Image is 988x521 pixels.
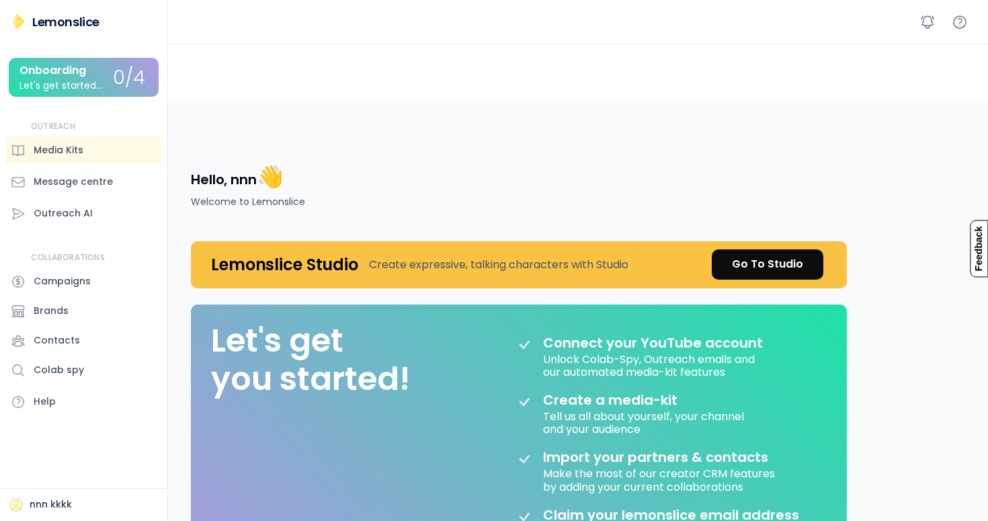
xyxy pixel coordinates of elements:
div: Welcome to Lemonslice [191,195,305,209]
div: Let's get started... [19,81,102,91]
div: Import your partners & contacts [543,449,768,465]
div: Connect your YouTube account [543,335,763,351]
div: Campaigns [34,274,91,288]
div: Message centre [34,175,113,189]
div: 0/4 [113,68,145,89]
div: nnn kkkk [30,498,72,512]
div: Go To Studio [732,256,803,272]
h4: Hello, nnn [191,163,284,191]
div: Contacts [34,333,80,348]
div: Unlock Colab-Spy, Outreach emails and our automated media-kit features [543,351,757,378]
div: Brands [34,304,69,318]
div: Tell us all about yourself, your channel and your audience [543,408,747,436]
div: Create expressive, talking characters with Studio [369,257,628,273]
div: COLLABORATIONS [31,252,105,264]
img: Lemonslice [11,13,27,30]
div: Lemonslice [32,13,99,30]
a: Go To Studio [712,249,823,280]
div: Onboarding [19,65,86,77]
div: Colab spy [34,363,84,377]
div: Make the most of our creator CRM features by adding your current collaborations [543,465,778,493]
div: Help [34,395,56,409]
h4: Lemonslice Studio [211,254,358,275]
div: Create a media-kit [543,392,711,408]
div: OUTREACH [31,121,76,132]
font: 👋 [257,161,284,192]
div: Let's get you started! [211,321,410,399]
div: Outreach AI [34,206,93,221]
div: Media Kits [34,143,83,157]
